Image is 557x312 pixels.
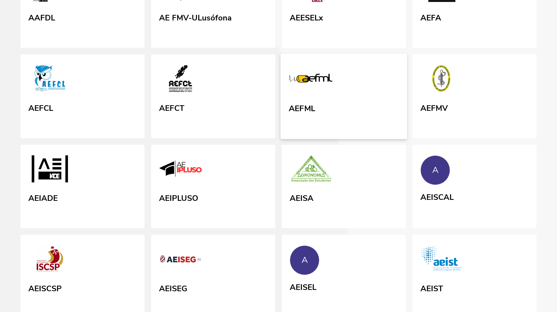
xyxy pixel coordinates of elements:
[412,54,537,138] a: AEFMV AEFMV
[159,191,198,203] div: AEIPLUSO
[302,255,308,265] div: A
[420,245,463,275] img: AEIST
[28,245,71,275] img: AEISCSP
[290,11,323,23] div: AEESELx
[289,101,315,113] div: AEFML
[20,54,145,138] a: AEFCL AEFCL
[28,155,71,185] img: AEIADE
[412,145,537,227] a: A AEISCAL
[28,191,58,203] div: AEIADE
[151,145,275,229] a: AEIPLUSO AEIPLUSO
[28,101,53,113] div: AEFCL
[159,245,202,275] img: AEISEG
[420,190,454,202] div: AEISCAL
[282,145,406,229] a: AEISA AEISA
[420,101,448,113] div: AEFMV
[420,11,441,23] div: AEFA
[290,155,333,185] img: AEISA
[28,11,55,23] div: AAFDL
[290,280,316,292] div: AEISEL
[280,54,407,139] a: AEFML AEFML
[420,65,463,95] img: AEFMV
[159,282,187,294] div: AEISEG
[432,165,439,175] div: A
[290,191,313,203] div: AEISA
[159,101,184,113] div: AEFCT
[420,282,443,294] div: AEIST
[289,64,333,95] img: AEFML
[151,54,275,138] a: AEFCT AEFCT
[159,65,202,95] img: AEFCT
[159,155,202,185] img: AEIPLUSO
[20,145,145,229] a: AEIADE AEIADE
[28,65,71,95] img: AEFCL
[28,282,62,294] div: AEISCSP
[159,11,232,23] div: AE FMV-ULusófona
